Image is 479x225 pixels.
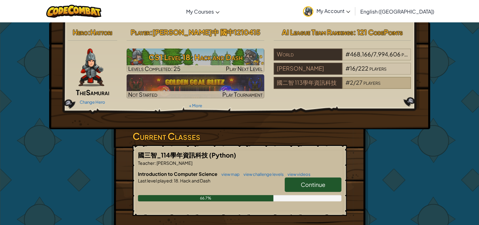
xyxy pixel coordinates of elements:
span: # [345,50,350,58]
a: World#468,166/7,994,606players [274,55,411,62]
span: : [150,28,152,37]
span: The [76,88,86,97]
span: players [363,79,380,86]
span: Last level played [138,178,172,183]
span: : [88,28,90,37]
div: 國二智 113學年資訊科技 [274,77,342,89]
h3: Current Classes [133,129,347,143]
a: view challenge levels [240,172,284,177]
div: World [274,49,342,61]
span: Hattori [90,28,112,37]
span: Teacher [138,160,155,166]
span: Not Started [128,91,157,98]
span: Play Next Level [226,65,263,72]
a: Play Next Level [127,49,264,72]
span: [PERSON_NAME]中 國中1210415 [152,28,260,37]
a: Change Hero [80,100,105,105]
a: My Courses [183,3,223,20]
a: view videos [284,172,311,177]
span: [PERSON_NAME] [156,160,192,166]
span: 468,166 [350,50,371,58]
img: avatar [303,6,313,17]
span: # [345,65,350,72]
a: view map [218,172,240,177]
a: My Account [300,1,353,21]
span: 16 [350,65,356,72]
a: English ([GEOGRAPHIC_DATA]) [357,3,437,20]
img: CodeCombat logo [46,5,101,18]
h3: CS1 Level 18: Hack and Dash [127,50,264,64]
img: CS1 Level 18: Hack and Dash [127,49,264,72]
span: My Courses [186,8,214,15]
span: 18. [173,178,180,183]
span: Hack and Dash [180,178,210,183]
span: 2 [350,79,353,86]
span: (Python) [209,151,236,159]
span: 7,994,606 [374,50,401,58]
span: / [371,50,374,58]
img: samurai.pose.png [78,49,104,86]
span: My Account [316,8,350,14]
span: Introduction to Computer Science [138,171,218,177]
span: English ([GEOGRAPHIC_DATA]) [360,8,434,15]
span: Continue [301,181,325,188]
span: players [402,50,419,58]
span: : [172,178,173,183]
span: / [353,79,356,86]
span: players [369,65,386,72]
span: 27 [356,79,362,86]
span: Hero [73,28,88,37]
span: : 121 CodePoints [353,28,403,37]
span: 222 [358,65,368,72]
span: 國三智_114學年資訊科技 [138,151,209,159]
div: [PERSON_NAME] [274,63,342,75]
span: : [155,160,156,166]
a: + More [189,103,202,108]
img: Golden Goal [127,74,264,98]
span: Samurai [86,88,109,97]
span: AI League Team Rankings [282,28,353,37]
a: 國二智 113學年資訊科技#2/27players [274,83,411,90]
span: Player [130,28,150,37]
div: 66.7% [138,195,274,201]
span: # [345,79,350,86]
span: Play Tournament [222,91,263,98]
a: Not StartedPlay Tournament [127,74,264,98]
span: Levels Completed: 25 [128,65,180,72]
span: / [356,65,358,72]
a: [PERSON_NAME]#16/222players [274,69,411,76]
